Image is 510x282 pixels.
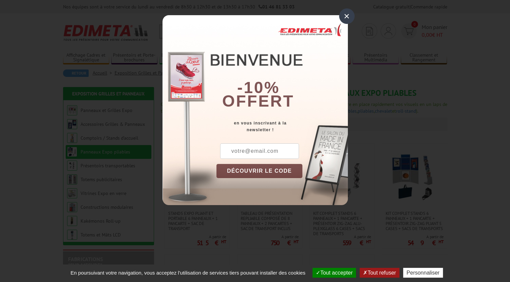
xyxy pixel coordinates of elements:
[312,268,356,278] button: Tout accepter
[403,268,443,278] button: Personnaliser (fenêtre modale)
[222,92,294,110] font: offert
[237,79,280,96] b: -10%
[216,164,303,178] button: DÉCOUVRIR LE CODE
[339,8,355,24] div: ×
[220,143,299,159] input: votre@email.com
[67,270,309,276] span: En poursuivant votre navigation, vous acceptez l'utilisation de services tiers pouvant installer ...
[216,120,348,133] div: en vous inscrivant à la newsletter !
[360,268,399,278] button: Tout refuser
